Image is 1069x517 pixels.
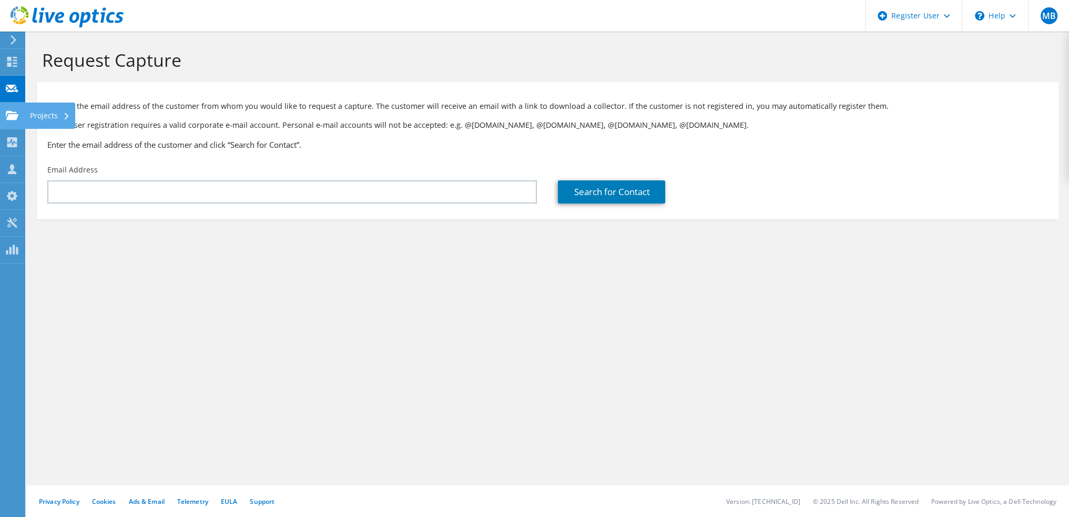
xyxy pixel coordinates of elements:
a: Ads & Email [129,497,165,506]
span: MB [1041,7,1057,24]
p: Note: User registration requires a valid corporate e-mail account. Personal e-mail accounts will ... [47,119,1048,131]
a: Cookies [92,497,116,506]
h1: Request Capture [42,49,1048,71]
li: Version: [TECHNICAL_ID] [726,497,800,506]
a: EULA [221,497,237,506]
div: Projects [25,103,75,129]
a: Support [250,497,274,506]
p: Provide the email address of the customer from whom you would like to request a capture. The cust... [47,100,1048,112]
a: Privacy Policy [39,497,79,506]
label: Email Address [47,165,98,175]
li: Powered by Live Optics, a Dell Technology [931,497,1056,506]
a: Search for Contact [558,180,665,204]
svg: \n [975,11,984,21]
a: Telemetry [177,497,208,506]
h3: Enter the email address of the customer and click “Search for Contact”. [47,139,1048,150]
li: © 2025 Dell Inc. All Rights Reserved [813,497,919,506]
